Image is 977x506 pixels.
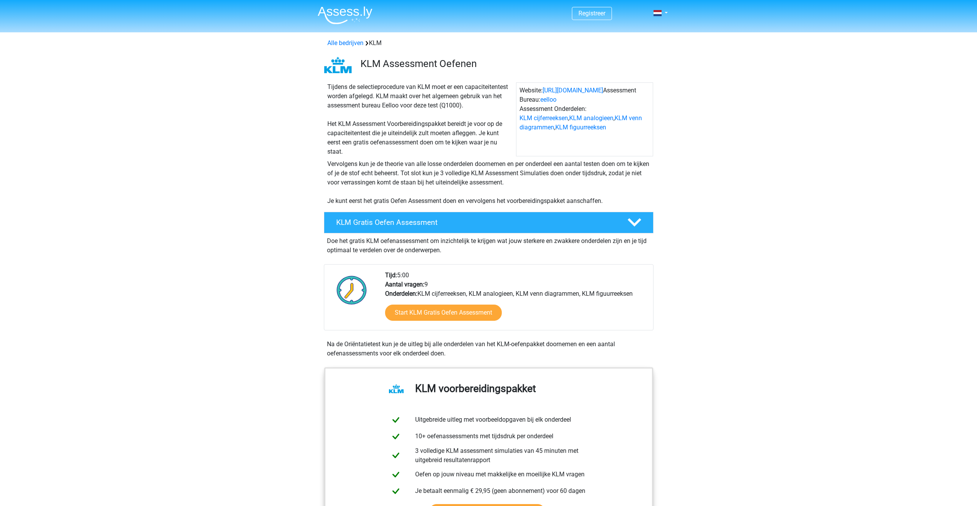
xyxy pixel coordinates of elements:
[540,96,556,103] a: eelloo
[578,10,605,17] a: Registreer
[336,218,615,227] h4: KLM Gratis Oefen Assessment
[324,39,653,48] div: KLM
[332,271,371,309] img: Klok
[324,159,653,206] div: Vervolgens kun je de theorie van alle losse onderdelen doornemen en per onderdeel een aantal test...
[321,212,657,233] a: KLM Gratis Oefen Assessment
[327,39,364,47] a: Alle bedrijven
[555,124,606,131] a: KLM figuurreeksen
[385,271,397,279] b: Tijd:
[379,271,653,330] div: 5:00 9 KLM cijferreeksen, KLM analogieen, KLM venn diagrammen, KLM figuurreeksen
[520,114,568,122] a: KLM cijferreeksen
[324,82,516,156] div: Tijdens de selectieprocedure van KLM moet er een capaciteitentest worden afgelegd. KLM maakt over...
[543,87,603,94] a: [URL][DOMAIN_NAME]
[569,114,613,122] a: KLM analogieen
[385,290,417,297] b: Onderdelen:
[318,6,372,24] img: Assessly
[385,305,502,321] a: Start KLM Gratis Oefen Assessment
[324,233,654,255] div: Doe het gratis KLM oefenassessment om inzichtelijk te krijgen wat jouw sterkere en zwakkere onder...
[360,58,647,70] h3: KLM Assessment Oefenen
[385,281,424,288] b: Aantal vragen:
[516,82,653,156] div: Website: Assessment Bureau: Assessment Onderdelen: , , ,
[520,114,642,131] a: KLM venn diagrammen
[324,340,654,358] div: Na de Oriëntatietest kun je de uitleg bij alle onderdelen van het KLM-oefenpakket doornemen en ee...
